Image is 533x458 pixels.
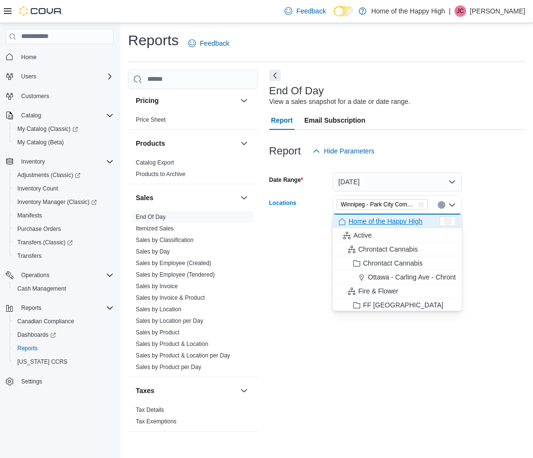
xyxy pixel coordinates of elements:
span: Purchase Orders [13,223,114,235]
button: Home of the Happy High [333,215,462,229]
span: Manifests [17,212,42,219]
span: End Of Day [136,213,166,221]
a: My Catalog (Classic) [10,122,117,136]
a: Inventory Manager (Classic) [13,196,101,208]
span: Price Sheet [136,116,166,124]
span: Adjustments (Classic) [13,169,114,181]
a: My Catalog (Beta) [13,137,68,148]
span: Dashboards [13,329,114,341]
button: Remove Winnipeg - Park City Commons - Fire & Flower from selection in this group [418,202,424,207]
h3: Products [136,139,165,148]
span: Ottawa - Carling Ave - Chrontact Cannabis [368,272,495,282]
div: Taxes [128,404,258,431]
span: Inventory Manager (Classic) [17,198,97,206]
h1: Reports [128,31,179,50]
a: [US_STATE] CCRS [13,356,71,368]
span: Report [271,111,293,130]
a: Canadian Compliance [13,316,78,327]
div: Pricing [128,114,258,129]
span: Feedback [296,6,325,16]
span: Inventory Manager (Classic) [13,196,114,208]
span: Manifests [13,210,114,221]
button: Inventory [2,155,117,168]
a: Sales by Product & Location per Day [136,352,230,359]
button: Canadian Compliance [10,315,117,328]
a: Home [17,51,40,63]
a: End Of Day [136,214,166,220]
a: Itemized Sales [136,225,174,232]
button: Reports [17,302,45,314]
span: Reports [13,343,114,354]
a: Transfers (Classic) [13,237,77,248]
p: Home of the Happy High [371,5,445,17]
div: Sales [128,211,258,377]
span: Chrontact Cannabis [358,244,418,254]
span: Users [17,71,114,82]
a: Inventory Manager (Classic) [10,195,117,209]
div: View a sales snapshot for a date or date range. [269,97,410,107]
a: Inventory Count [13,183,62,194]
span: My Catalog (Beta) [17,139,64,146]
h3: Sales [136,193,154,203]
span: Catalog [21,112,41,119]
span: Cash Management [17,285,66,293]
button: Close list of options [448,201,456,209]
span: Customers [21,92,49,100]
span: My Catalog (Beta) [13,137,114,148]
span: Winnipeg - Park City Commons - Fire & Flower [341,200,416,209]
h3: End Of Day [269,85,324,97]
a: Customers [17,90,53,102]
a: Products to Archive [136,171,185,178]
a: Purchase Orders [13,223,65,235]
a: Reports [13,343,41,354]
span: Winnipeg - Park City Commons - Fire & Flower [337,199,428,210]
span: Home of the Happy High [349,216,422,226]
button: Catalog [17,110,45,121]
span: Sales by Invoice [136,282,178,290]
label: Locations [269,199,297,207]
a: Cash Management [13,283,70,294]
p: | [449,5,451,17]
a: Transfers (Classic) [10,236,117,249]
span: Transfers (Classic) [17,239,73,246]
a: Tax Exemptions [136,418,177,425]
button: Home [2,50,117,64]
span: My Catalog (Classic) [17,125,78,133]
button: Users [17,71,40,82]
img: Cova [19,6,63,16]
span: Inventory Count [13,183,114,194]
button: Clear input [438,201,445,209]
span: Chrontact Cannabis [363,258,423,268]
button: Operations [17,269,53,281]
button: Pricing [136,96,236,105]
span: Purchase Orders [17,225,61,233]
input: Dark Mode [334,6,354,16]
button: [US_STATE] CCRS [10,355,117,369]
button: Chrontact Cannabis [333,242,462,256]
button: Active [333,229,462,242]
a: Sales by Location [136,306,182,313]
a: Tax Details [136,407,164,413]
span: Transfers (Classic) [13,237,114,248]
button: Reports [2,301,117,315]
span: Sales by Day [136,248,170,255]
button: Inventory Count [10,182,117,195]
button: Products [238,138,250,149]
span: Home [17,51,114,63]
a: Adjustments (Classic) [13,169,84,181]
a: Sales by Day [136,248,170,255]
a: Sales by Location per Day [136,318,203,324]
a: Settings [17,376,46,387]
span: Sales by Product [136,329,180,336]
button: Sales [136,193,236,203]
span: Sales by Product per Day [136,363,201,371]
span: Home [21,53,37,61]
span: Canadian Compliance [17,318,74,325]
span: Active [353,230,372,240]
button: Taxes [238,385,250,396]
span: Reports [21,304,41,312]
span: Canadian Compliance [13,316,114,327]
a: Catalog Export [136,159,174,166]
a: Transfers [13,250,45,262]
